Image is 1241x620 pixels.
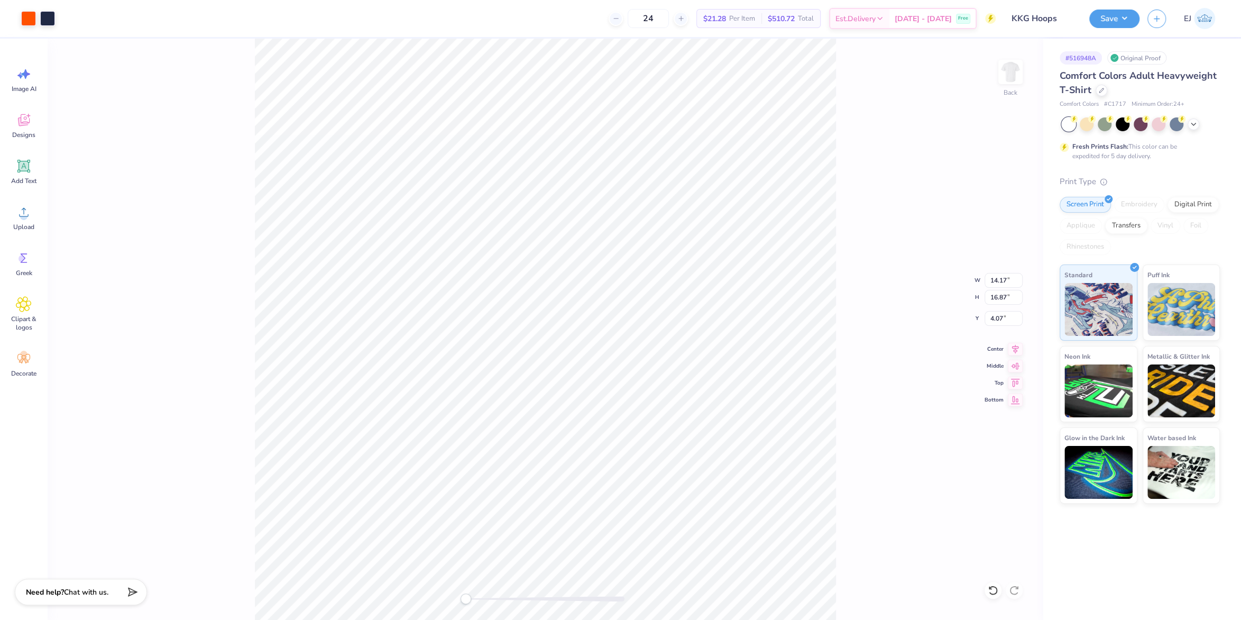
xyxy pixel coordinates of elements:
span: Chat with us. [64,587,108,597]
span: Decorate [11,369,36,378]
span: Minimum Order: 24 + [1132,100,1184,109]
div: Embroidery [1114,197,1164,213]
strong: Fresh Prints Flash: [1072,142,1128,151]
span: Image AI [12,85,36,93]
div: Applique [1060,218,1102,234]
div: Foil [1183,218,1208,234]
input: – – [628,9,669,28]
span: $21.28 [703,13,726,24]
span: Total [798,13,814,24]
img: Puff Ink [1147,283,1216,336]
span: $510.72 [768,13,795,24]
img: Back [1000,61,1021,83]
div: Rhinestones [1060,239,1111,255]
span: Per Item [729,13,755,24]
span: Middle [985,362,1004,370]
div: Accessibility label [461,594,471,604]
span: Add Text [11,177,36,185]
button: Save [1089,10,1139,28]
span: Glow in the Dark Ink [1064,432,1125,443]
div: # 516948A [1060,51,1102,65]
span: Designs [12,131,35,139]
div: Screen Print [1060,197,1111,213]
a: EJ [1179,8,1220,29]
div: Print Type [1060,176,1220,188]
span: Comfort Colors Adult Heavyweight T-Shirt [1060,69,1217,96]
span: Bottom [985,396,1004,404]
div: Transfers [1105,218,1147,234]
img: Water based Ink [1147,446,1216,499]
span: Top [985,379,1004,387]
input: Untitled Design [1004,8,1081,29]
span: Water based Ink [1147,432,1196,443]
img: Neon Ink [1064,364,1133,417]
img: Standard [1064,283,1133,336]
span: Neon Ink [1064,351,1090,362]
span: Standard [1064,269,1092,280]
span: Est. Delivery [835,13,876,24]
span: EJ [1184,13,1191,25]
img: Edgardo Jr [1194,8,1215,29]
span: Upload [13,223,34,231]
img: Metallic & Glitter Ink [1147,364,1216,417]
span: Clipart & logos [6,315,41,332]
span: Greek [16,269,32,277]
span: # C1717 [1104,100,1126,109]
div: Original Proof [1107,51,1166,65]
span: Puff Ink [1147,269,1170,280]
div: Vinyl [1151,218,1180,234]
span: Center [985,345,1004,353]
span: [DATE] - [DATE] [895,13,952,24]
span: Metallic & Glitter Ink [1147,351,1210,362]
div: Digital Print [1168,197,1219,213]
span: Comfort Colors [1060,100,1099,109]
div: Back [1004,88,1017,97]
img: Glow in the Dark Ink [1064,446,1133,499]
strong: Need help? [26,587,64,597]
span: Free [958,15,968,22]
div: This color can be expedited for 5 day delivery. [1072,142,1202,161]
